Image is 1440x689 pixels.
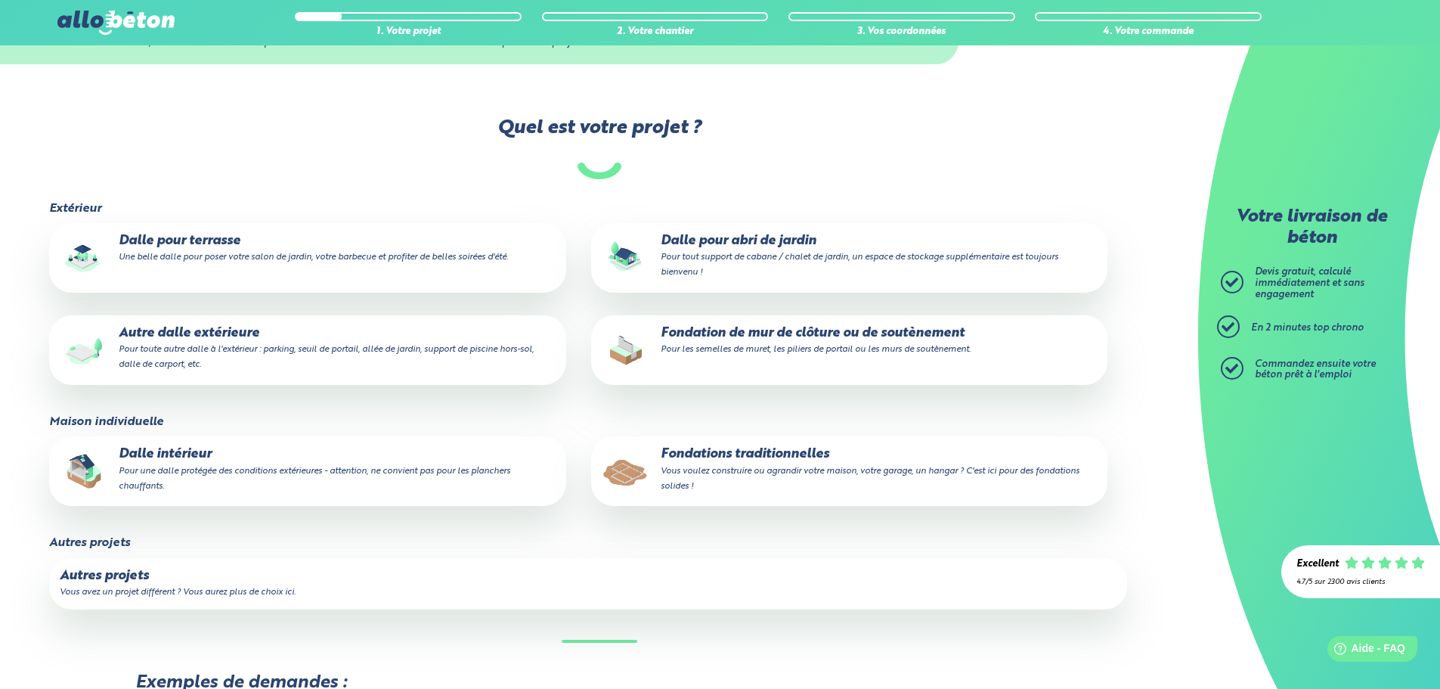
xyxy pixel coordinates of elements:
p: Fondation de mur de clôture ou de soutènement [602,326,1097,356]
img: final_use.values.inside_slab [60,447,108,495]
label: Quel est votre projet ? [48,117,1150,178]
div: 3. Vos coordonnées [788,26,1015,38]
p: Dalle intérieur [60,447,555,493]
small: Pour tout support de cabane / chalet de jardin, un espace de stockage supplémentaire est toujours... [661,253,1058,277]
img: final_use.values.traditional_fundations [602,447,650,495]
legend: Autres projets [49,536,130,550]
legend: Maison individuelle [49,415,163,429]
div: 2. Votre chantier [542,26,769,38]
legend: Extérieur [49,202,101,216]
div: 4. Votre commande [1035,26,1262,38]
p: Autre dalle extérieure [60,326,555,372]
img: final_use.values.outside_slab [60,326,108,374]
p: Autres projets [60,569,1116,584]
img: final_use.values.terrace [60,234,108,282]
small: Vous avez un projet différent ? Vous aurez plus de choix ici. [60,588,296,597]
small: Pour une dalle protégée des conditions extérieures - attention, ne convient pas pour les plancher... [119,467,510,491]
small: Une belle dalle pour poser votre salon de jardin, votre barbecue et profiter de belles soirées d'... [119,253,508,262]
div: 1. Votre projet [295,26,522,38]
p: Dalle pour terrasse [60,234,555,264]
img: final_use.values.closing_wall_fundation [602,326,650,374]
small: Pour les semelles de muret, les piliers de portail ou les murs de soutènement. [661,345,971,354]
img: allobéton [57,11,174,35]
img: final_use.values.garden_shed [602,234,650,282]
small: Pour toute autre dalle à l'extérieur : parking, seuil de portail, allée de jardin, support de pis... [119,345,534,369]
iframe: Help widget launcher [1305,630,1423,672]
p: Fondations traditionnelles [602,447,1097,493]
p: Dalle pour abri de jardin [602,234,1097,280]
small: Vous voulez construire ou agrandir votre maison, votre garage, un hangar ? C'est ici pour des fon... [661,467,1079,491]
